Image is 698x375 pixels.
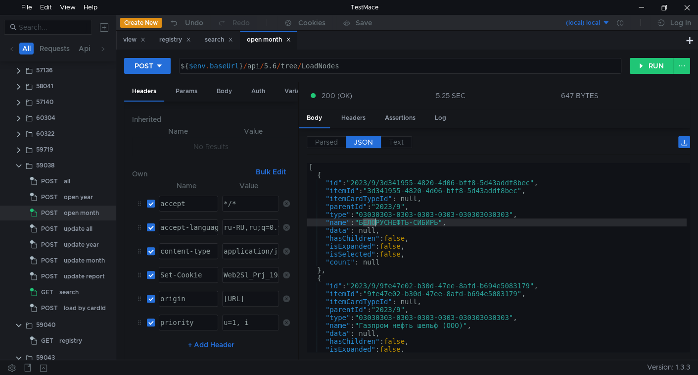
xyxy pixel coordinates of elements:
div: 5.25 SEC [436,91,465,100]
span: JSON [354,138,373,147]
button: Undo [162,15,210,30]
div: registry [59,333,82,348]
h6: Inherited [132,113,290,125]
div: update all [64,221,93,236]
div: load by cardId [64,301,106,316]
th: Name [140,125,216,137]
span: POST [41,206,58,220]
div: Params [168,82,205,101]
div: 647 BYTES [561,91,599,100]
span: 200 (OK) [322,90,352,101]
span: POST [41,269,58,284]
div: Undo [185,17,203,29]
div: 57136 [36,63,53,78]
nz-embed-empty: No Results [193,142,229,151]
div: Log [427,109,454,127]
div: search [59,285,79,300]
div: 59719 [36,142,53,157]
div: update year [64,237,99,252]
div: search [205,35,233,45]
div: open month [64,206,99,220]
h6: Own [132,168,252,180]
div: Cookies [298,17,326,29]
div: 57140 [36,95,53,109]
button: Api [76,43,93,54]
div: 59043 [36,350,55,365]
div: (local) local [566,18,600,28]
th: Name [155,180,218,192]
div: open year [64,190,93,205]
button: Bulk Edit [252,166,290,178]
span: POST [41,190,58,205]
div: Headers [333,109,373,127]
div: Headers [124,82,164,102]
div: Log In [670,17,691,29]
button: RUN [630,58,674,74]
div: POST [135,60,153,71]
div: registry [159,35,191,45]
div: view [123,35,145,45]
div: 60322 [36,126,54,141]
div: Body [299,109,330,128]
span: POST [41,253,58,268]
button: (local) local [541,15,610,31]
input: Search... [19,22,86,33]
span: POST [41,221,58,236]
span: POST [41,237,58,252]
div: all [64,174,70,189]
th: Value [216,125,290,137]
span: POST [41,174,58,189]
span: Parsed [315,138,338,147]
button: All [19,43,34,54]
span: Version: 1.3.3 [647,360,690,375]
div: 59040 [36,318,55,332]
div: Save [356,19,372,26]
div: open month [247,35,291,45]
div: Variables [277,82,320,101]
div: update month [64,253,105,268]
button: + Add Header [184,339,238,351]
div: 60304 [36,110,55,125]
div: 59038 [36,158,54,173]
th: Value [218,180,279,192]
span: POST [41,301,58,316]
div: Assertions [377,109,423,127]
div: Body [209,82,240,101]
div: Auth [243,82,273,101]
button: Requests [37,43,73,54]
span: Text [389,138,404,147]
div: 58041 [36,79,53,94]
div: update report [64,269,105,284]
button: POST [124,58,171,74]
span: GET [41,285,53,300]
span: GET [41,333,53,348]
button: Create New [120,18,162,28]
button: Redo [210,15,257,30]
div: Redo [233,17,250,29]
